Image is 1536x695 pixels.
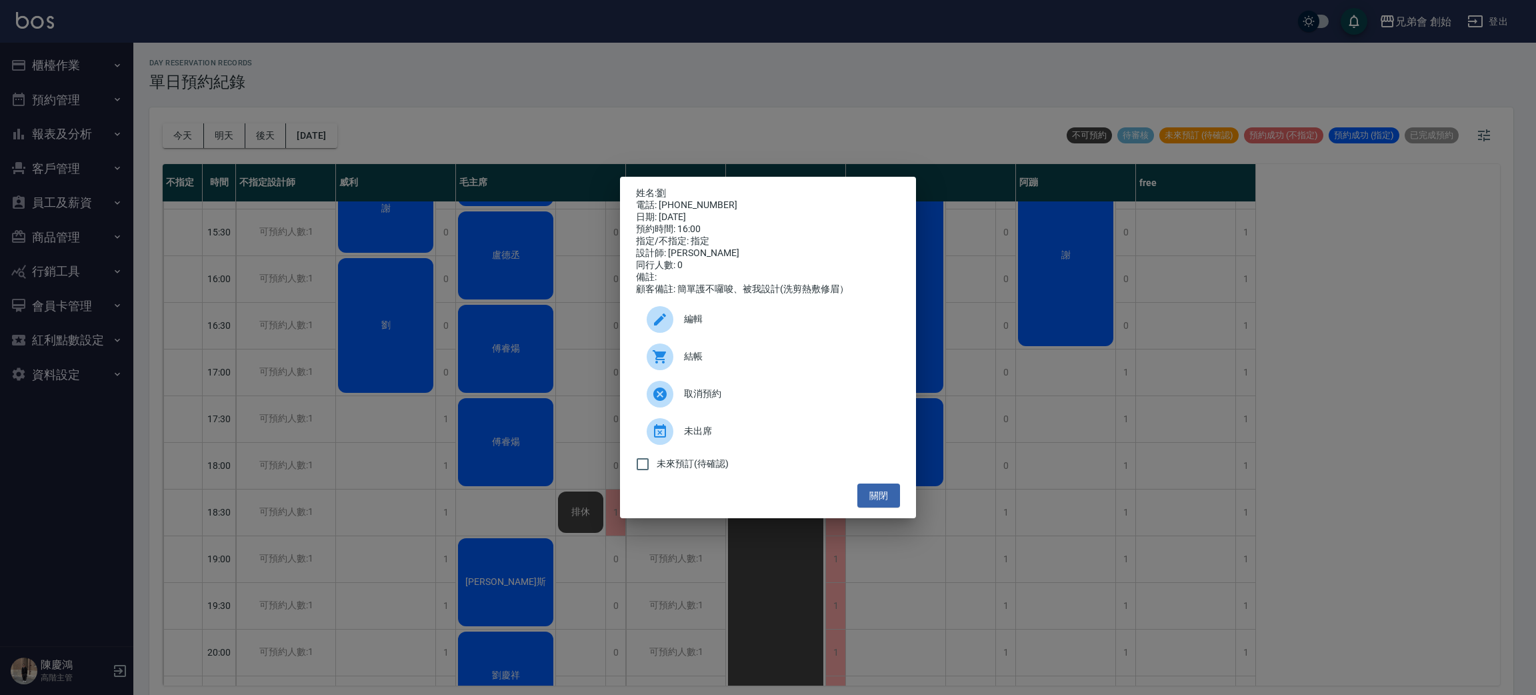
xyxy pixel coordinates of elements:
[636,235,900,247] div: 指定/不指定: 指定
[657,457,729,471] span: 未來預訂(待確認)
[636,338,900,376] a: 結帳
[636,223,900,235] div: 預約時間: 16:00
[684,387,889,401] span: 取消預約
[636,247,900,259] div: 設計師: [PERSON_NAME]
[684,424,889,438] span: 未出席
[657,187,666,198] a: 劉
[684,350,889,364] span: 結帳
[857,484,900,508] button: 關閉
[636,271,900,283] div: 備註:
[636,301,900,338] div: 編輯
[636,211,900,223] div: 日期: [DATE]
[636,376,900,413] div: 取消預約
[636,283,900,295] div: 顧客備註: 簡單護不囉唆、被我設計(洗剪熱敷修眉）
[636,187,900,199] p: 姓名:
[636,199,900,211] div: 電話: [PHONE_NUMBER]
[636,413,900,450] div: 未出席
[684,312,889,326] span: 編輯
[636,259,900,271] div: 同行人數: 0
